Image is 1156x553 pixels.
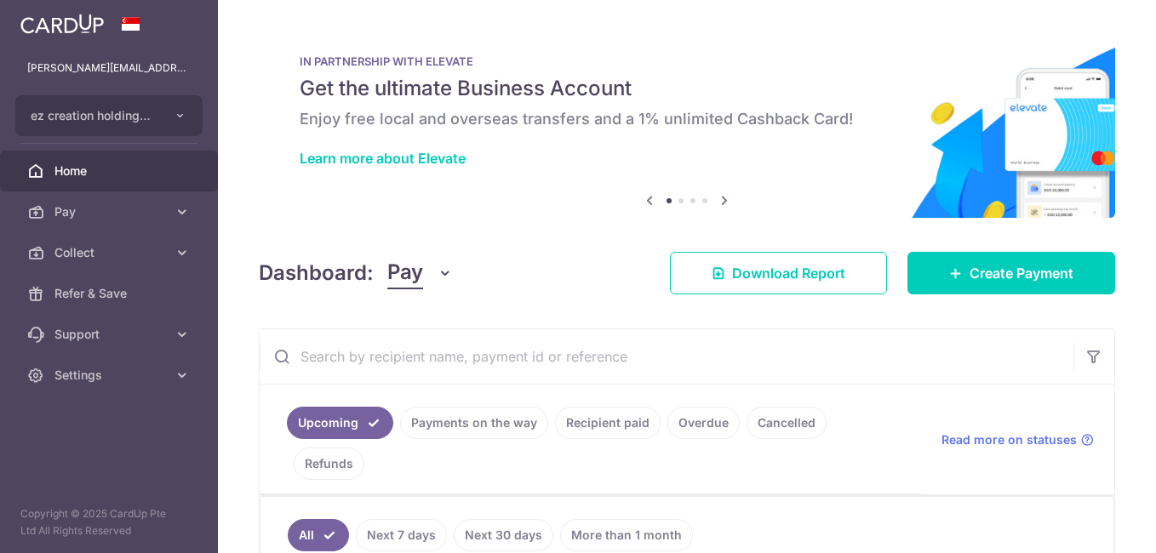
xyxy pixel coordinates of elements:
a: Recipient paid [555,407,661,439]
span: Pay [54,203,167,220]
span: Home [54,162,167,180]
h4: Dashboard: [259,258,374,288]
a: Create Payment [907,252,1115,294]
h5: Get the ultimate Business Account [300,75,1074,102]
p: IN PARTNERSHIP WITH ELEVATE [300,54,1074,68]
a: Next 30 days [454,519,553,551]
span: Download Report [732,263,845,283]
span: ez creation holdings pte ltd [31,107,157,124]
p: [PERSON_NAME][EMAIL_ADDRESS][DOMAIN_NAME] [27,60,191,77]
span: Read more on statuses [941,431,1077,448]
a: Cancelled [747,407,827,439]
span: Settings [54,367,167,384]
h6: Enjoy free local and overseas transfers and a 1% unlimited Cashback Card! [300,109,1074,129]
a: Upcoming [287,407,393,439]
button: ez creation holdings pte ltd [15,95,203,136]
a: Next 7 days [356,519,447,551]
button: Pay [387,257,453,289]
span: Collect [54,244,167,261]
a: Learn more about Elevate [300,150,466,167]
a: Payments on the way [400,407,548,439]
span: Pay [387,257,423,289]
span: Create Payment [970,263,1073,283]
span: Refer & Save [54,285,167,302]
a: Download Report [670,252,887,294]
span: Support [54,326,167,343]
a: More than 1 month [560,519,693,551]
a: Refunds [294,448,364,480]
img: Renovation banner [259,27,1115,218]
img: CardUp [20,14,104,34]
input: Search by recipient name, payment id or reference [260,329,1073,384]
a: All [288,519,349,551]
a: Read more on statuses [941,431,1094,448]
a: Overdue [667,407,740,439]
